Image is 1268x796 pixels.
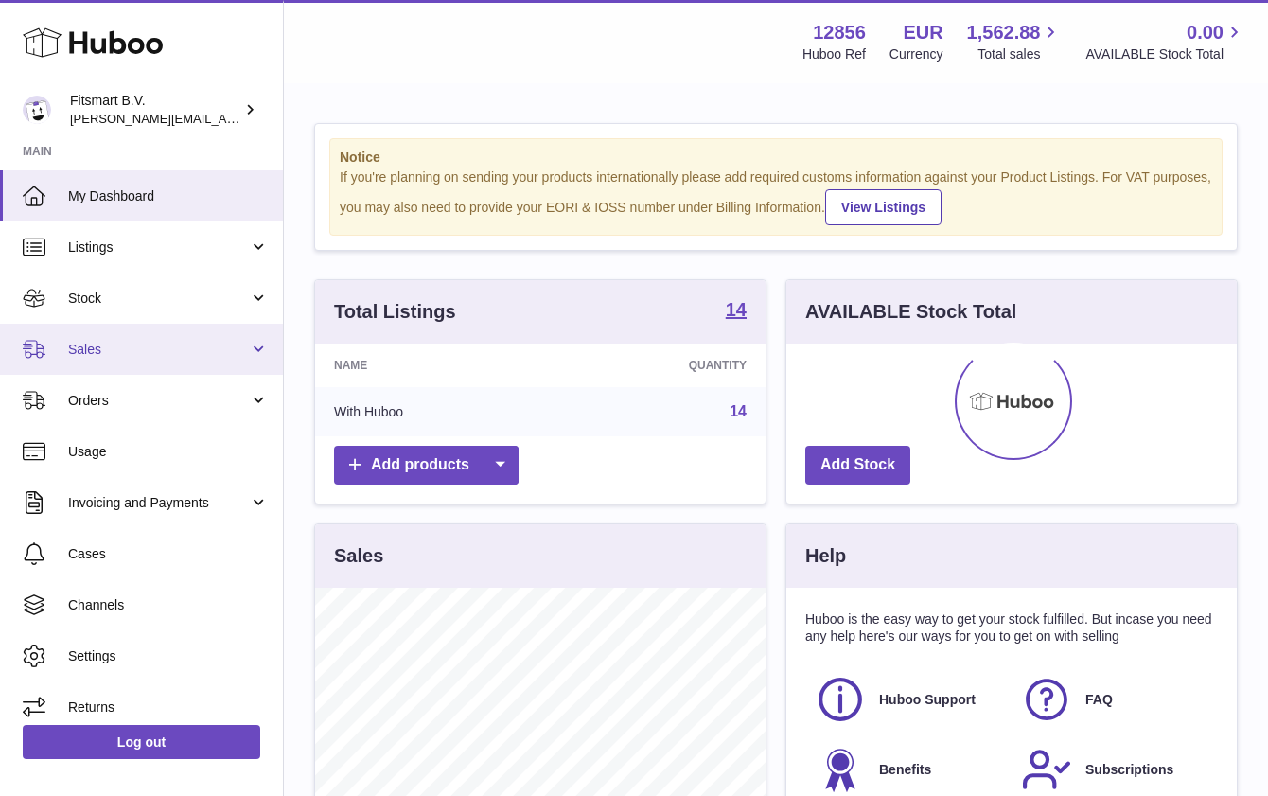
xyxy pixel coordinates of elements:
span: 0.00 [1187,20,1224,45]
th: Quantity [553,344,766,387]
img: jonathan@leaderoo.com [23,96,51,124]
strong: EUR [903,20,942,45]
td: With Huboo [315,387,553,436]
div: Huboo Ref [802,45,866,63]
span: Orders [68,392,249,410]
span: AVAILABLE Stock Total [1085,45,1245,63]
span: FAQ [1085,691,1113,709]
span: Usage [68,443,269,461]
span: 1,562.88 [967,20,1041,45]
span: My Dashboard [68,187,269,205]
a: FAQ [1021,674,1208,725]
span: Listings [68,239,249,256]
span: Total sales [977,45,1062,63]
div: Currency [889,45,943,63]
div: If you're planning on sending your products internationally please add required customs informati... [340,168,1212,225]
span: Cases [68,545,269,563]
span: Subscriptions [1085,761,1173,779]
span: Stock [68,290,249,308]
h3: Help [805,543,846,569]
h3: Sales [334,543,383,569]
div: Fitsmart B.V. [70,92,240,128]
strong: 12856 [813,20,866,45]
strong: Notice [340,149,1212,167]
a: 1,562.88 Total sales [967,20,1063,63]
a: Add Stock [805,446,910,485]
a: 14 [726,300,747,323]
h3: Total Listings [334,299,456,325]
a: Huboo Support [815,674,1002,725]
a: 14 [730,403,747,419]
a: Benefits [815,744,1002,795]
span: Benefits [879,761,931,779]
span: [PERSON_NAME][EMAIL_ADDRESS][DOMAIN_NAME] [70,111,379,126]
a: 0.00 AVAILABLE Stock Total [1085,20,1245,63]
span: Channels [68,596,269,614]
span: Huboo Support [879,691,976,709]
span: Settings [68,647,269,665]
a: Subscriptions [1021,744,1208,795]
span: Invoicing and Payments [68,494,249,512]
p: Huboo is the easy way to get your stock fulfilled. But incase you need any help here's our ways f... [805,610,1218,646]
a: View Listings [825,189,942,225]
span: Returns [68,699,269,716]
a: Add products [334,446,519,485]
strong: 14 [726,300,747,319]
th: Name [315,344,553,387]
span: Sales [68,341,249,359]
a: Log out [23,725,260,759]
h3: AVAILABLE Stock Total [805,299,1016,325]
